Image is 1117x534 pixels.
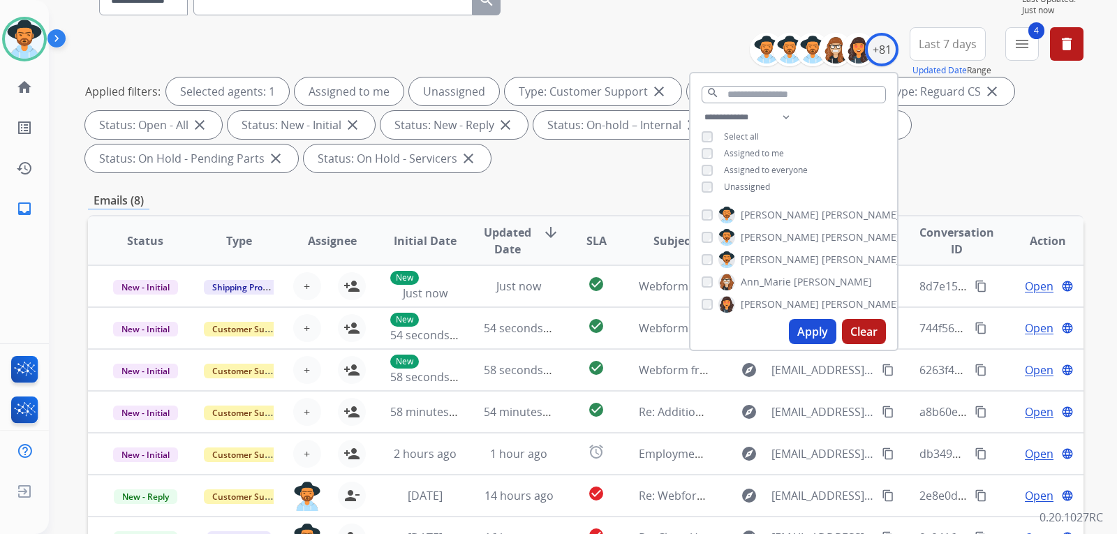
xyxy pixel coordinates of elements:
div: Status: On-hold – Internal [533,111,715,139]
span: 54 minutes ago [484,404,565,420]
span: SLA [586,232,607,249]
span: New - Reply [114,489,177,504]
mat-icon: check_circle [588,401,605,418]
p: New [390,313,419,327]
span: [EMAIL_ADDRESS][DOMAIN_NAME] [771,403,873,420]
span: Employment Verification [639,446,769,461]
mat-icon: language [1061,489,1074,502]
mat-icon: language [1061,406,1074,418]
mat-icon: person_add [343,278,360,295]
mat-icon: list_alt [16,119,33,136]
mat-icon: search [707,87,719,99]
mat-icon: explore [741,403,757,420]
button: + [293,356,321,384]
mat-icon: close [651,83,667,100]
span: 1 hour ago [490,446,547,461]
span: 58 seconds ago [484,362,565,378]
mat-icon: content_copy [882,489,894,502]
span: Customer Support [204,489,295,504]
span: New - Initial [113,364,178,378]
span: 14 hours ago [484,488,554,503]
mat-icon: check_circle [588,359,605,376]
mat-icon: person_add [343,320,360,336]
img: agent-avatar [293,482,321,511]
span: Re: Webform from [EMAIL_ADDRESS][DOMAIN_NAME] on [DATE] [639,488,974,503]
span: Open [1025,445,1053,462]
button: + [293,440,321,468]
span: [PERSON_NAME] [794,275,872,289]
span: Just now [496,279,541,294]
div: +81 [865,33,898,66]
span: + [304,362,310,378]
mat-icon: language [1061,447,1074,460]
span: Assigned to me [724,147,784,159]
mat-icon: close [460,150,477,167]
span: 4 [1028,22,1044,39]
span: [EMAIL_ADDRESS][DOMAIN_NAME] [771,362,873,378]
span: Customer Support [204,364,295,378]
mat-icon: person_add [343,403,360,420]
mat-icon: close [984,83,1000,100]
span: Open [1025,403,1053,420]
span: Assignee [308,232,357,249]
mat-icon: content_copy [975,322,987,334]
span: [PERSON_NAME] [822,297,900,311]
span: Just now [1022,5,1083,16]
span: New - Initial [113,447,178,462]
mat-icon: content_copy [975,280,987,292]
mat-icon: close [267,150,284,167]
span: New - Initial [113,322,178,336]
span: Status [127,232,163,249]
div: Type: Customer Support [505,77,681,105]
span: Open [1025,278,1053,295]
mat-icon: content_copy [975,406,987,418]
mat-icon: menu [1014,36,1030,52]
span: Last 7 days [919,41,977,47]
span: [PERSON_NAME] [822,230,900,244]
button: Apply [789,319,836,344]
span: Just now [403,285,447,301]
span: 58 seconds ago [390,369,472,385]
div: Status: New - Reply [380,111,528,139]
p: Emails (8) [88,192,149,209]
div: Status: Open - All [85,111,222,139]
p: Applied filters: [85,83,161,100]
span: Type [226,232,252,249]
span: Open [1025,487,1053,504]
mat-icon: close [497,117,514,133]
span: [PERSON_NAME] [741,297,819,311]
span: [EMAIL_ADDRESS][DOMAIN_NAME] [771,445,873,462]
button: Last 7 days [910,27,986,61]
span: [PERSON_NAME] [741,230,819,244]
mat-icon: person_add [343,445,360,462]
span: [PERSON_NAME] [822,253,900,267]
span: Updated Date [484,224,531,258]
span: Initial Date [394,232,457,249]
button: + [293,314,321,342]
span: 2 hours ago [394,446,457,461]
mat-icon: language [1061,322,1074,334]
mat-icon: person_add [343,362,360,378]
span: [PERSON_NAME] [822,208,900,222]
mat-icon: content_copy [882,364,894,376]
span: + [304,278,310,295]
span: New - Initial [113,280,178,295]
mat-icon: content_copy [975,447,987,460]
span: [DATE] [408,488,443,503]
span: Range [912,64,991,76]
span: Open [1025,320,1053,336]
img: avatar [5,20,44,59]
span: 54 seconds ago [484,320,565,336]
span: [PERSON_NAME] [741,208,819,222]
mat-icon: person_remove [343,487,360,504]
mat-icon: content_copy [975,489,987,502]
mat-icon: explore [741,445,757,462]
div: Status: On Hold - Pending Parts [85,144,298,172]
span: + [304,320,310,336]
div: Assigned to me [295,77,404,105]
span: 58 minutes ago [390,404,471,420]
span: [EMAIL_ADDRESS][DOMAIN_NAME] [771,487,873,504]
mat-icon: check_circle [588,485,605,502]
mat-icon: alarm [588,443,605,460]
span: New - Initial [113,406,178,420]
